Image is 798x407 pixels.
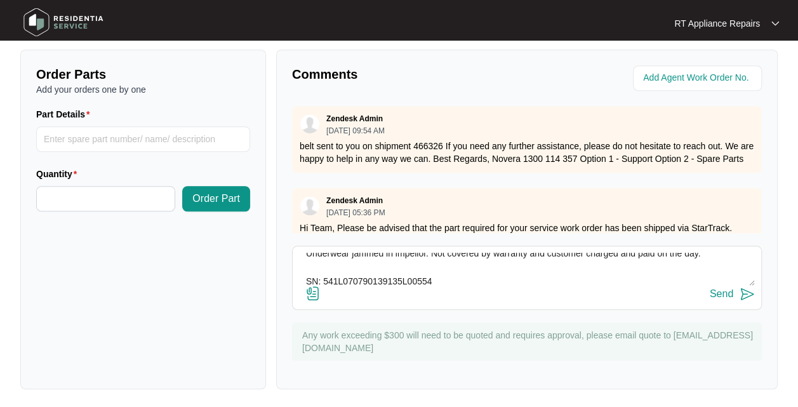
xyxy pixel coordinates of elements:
input: Part Details [36,126,250,152]
button: Order Part [182,186,250,211]
p: Any work exceeding $300 will need to be quoted and requires approval, please email quote to [EMAI... [302,329,755,354]
img: send-icon.svg [740,286,755,302]
p: belt sent to you on shipment 466326 If you need any further assistance, please do not hesitate to... [300,140,754,165]
img: file-attachment-doc.svg [305,286,321,301]
p: [DATE] 05:36 PM [326,209,385,217]
p: Hi Team, Please be advised that the part required for your service work order has been shipped vi... [300,222,754,285]
p: [DATE] 09:54 AM [326,127,385,135]
label: Quantity [36,168,82,180]
label: Part Details [36,108,95,121]
p: Zendesk Admin [326,196,383,206]
p: RT Appliance Repairs [674,17,760,30]
img: dropdown arrow [771,20,779,27]
input: Quantity [37,187,175,211]
textarea: Underwear jammed in impellor. Not covered by warranty and customer charged and paid on the day. S... [299,253,755,286]
input: Add Agent Work Order No. [643,70,754,86]
p: Add your orders one by one [36,83,250,96]
p: Zendesk Admin [326,114,383,124]
p: Order Parts [36,65,250,83]
p: Comments [292,65,518,83]
div: Send [710,288,733,300]
img: user.svg [300,114,319,133]
button: Send [710,286,755,303]
img: user.svg [300,196,319,215]
img: residentia service logo [19,3,108,41]
span: Order Part [192,191,240,206]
